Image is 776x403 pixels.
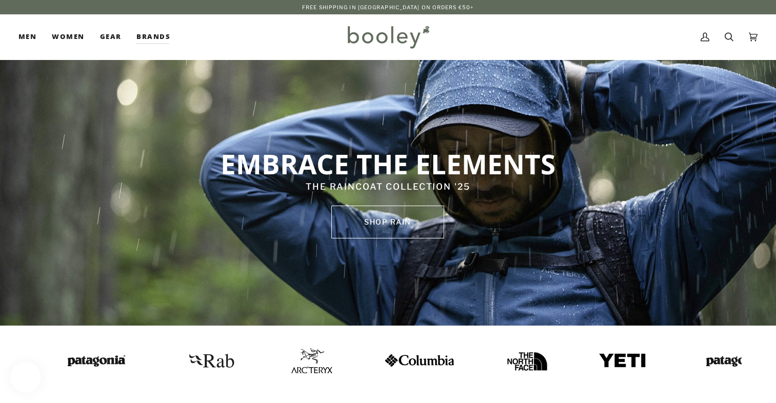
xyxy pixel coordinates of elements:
[136,32,170,42] span: Brands
[331,206,444,238] a: SHOP rain
[52,32,84,42] span: Women
[18,14,44,59] a: Men
[343,22,433,52] img: Booley
[44,14,92,59] a: Women
[160,147,616,180] p: EMBRACE THE ELEMENTS
[302,3,474,11] p: Free Shipping in [GEOGRAPHIC_DATA] on Orders €50+
[100,32,122,42] span: Gear
[92,14,129,59] a: Gear
[18,32,36,42] span: Men
[10,362,41,393] iframe: Button to open loyalty program pop-up
[160,180,616,194] p: THE RAINCOAT COLLECTION '25
[129,14,178,59] a: Brands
